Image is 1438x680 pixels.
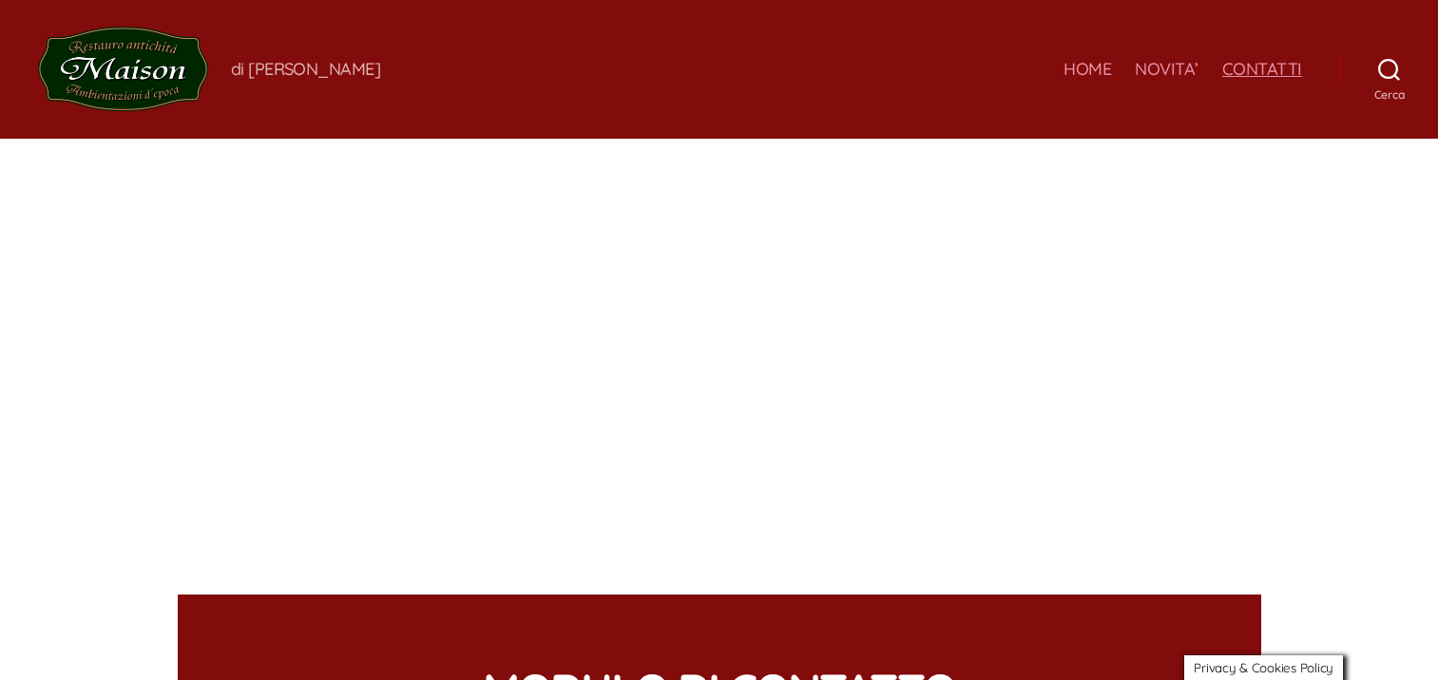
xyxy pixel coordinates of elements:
div: di [PERSON_NAME] [231,58,380,80]
a: HOME [1064,59,1111,80]
span: Privacy & Cookies Policy [1194,660,1333,675]
a: CONTATTI [1222,59,1302,80]
nav: Orizzontale [1064,59,1302,80]
span: Cerca [1340,87,1438,102]
img: MAISON [38,27,208,112]
a: NOVITA’ [1135,59,1198,80]
button: Cerca [1340,48,1438,90]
